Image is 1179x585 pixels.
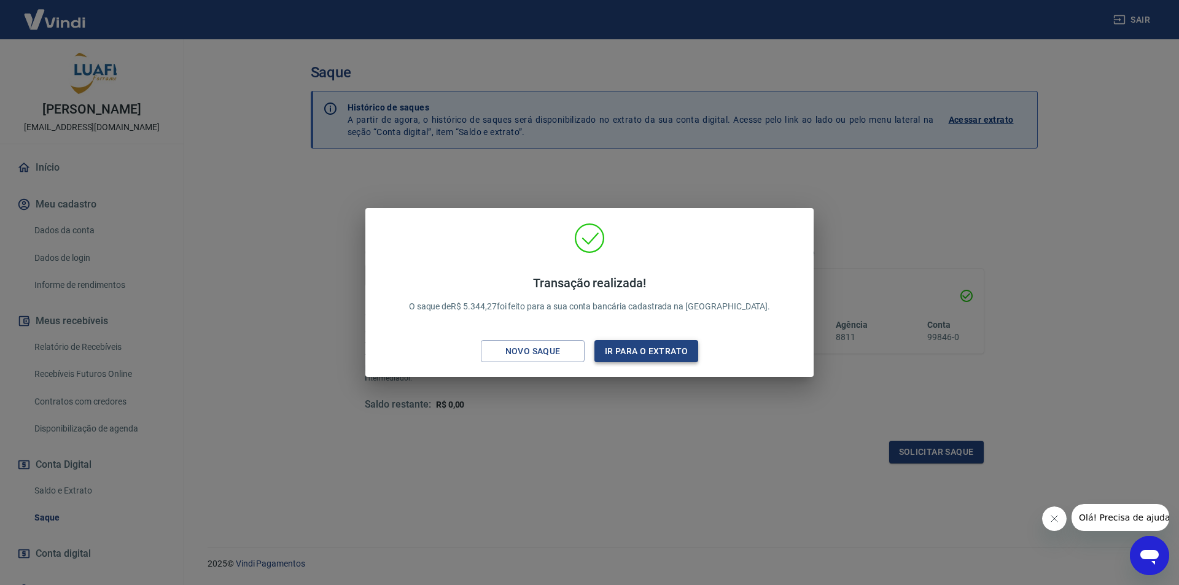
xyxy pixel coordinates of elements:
[409,276,771,313] p: O saque de R$ 5.344,27 foi feito para a sua conta bancária cadastrada na [GEOGRAPHIC_DATA].
[1042,506,1067,531] iframe: Fechar mensagem
[1130,536,1169,575] iframe: Botão para abrir a janela de mensagens
[491,344,575,359] div: Novo saque
[1072,504,1169,531] iframe: Mensagem da empresa
[481,340,585,363] button: Novo saque
[594,340,698,363] button: Ir para o extrato
[7,9,103,18] span: Olá! Precisa de ajuda?
[409,276,771,290] h4: Transação realizada!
